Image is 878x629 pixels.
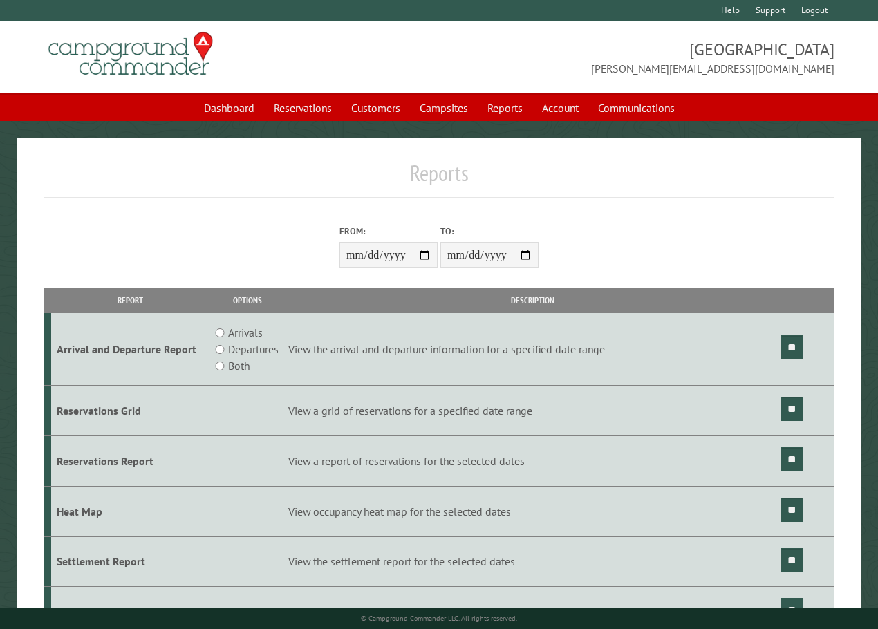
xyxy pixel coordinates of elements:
td: Heat Map [51,486,209,536]
a: Account [534,95,587,121]
td: View a report of reservations for the selected dates [286,435,779,486]
a: Reports [479,95,531,121]
label: Both [228,357,250,374]
td: View the settlement report for the selected dates [286,536,779,587]
small: © Campground Commander LLC. All rights reserved. [361,614,517,623]
th: Options [209,288,286,312]
a: Campsites [411,95,476,121]
th: Report [51,288,209,312]
label: Arrivals [228,324,263,341]
label: To: [440,225,539,238]
td: Reservations Report [51,435,209,486]
label: From: [339,225,438,238]
td: Arrival and Departure Report [51,313,209,386]
h1: Reports [44,160,834,198]
a: Customers [343,95,409,121]
td: View the arrival and departure information for a specified date range [286,313,779,386]
label: Departures [228,341,279,357]
td: View a grid of reservations for a specified date range [286,386,779,436]
td: Settlement Report [51,536,209,587]
a: Dashboard [196,95,263,121]
img: Campground Commander [44,27,217,81]
a: Reservations [265,95,340,121]
td: Reservations Grid [51,386,209,436]
th: Description [286,288,779,312]
span: [GEOGRAPHIC_DATA] [PERSON_NAME][EMAIL_ADDRESS][DOMAIN_NAME] [439,38,834,77]
td: View occupancy heat map for the selected dates [286,486,779,536]
a: Communications [590,95,683,121]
